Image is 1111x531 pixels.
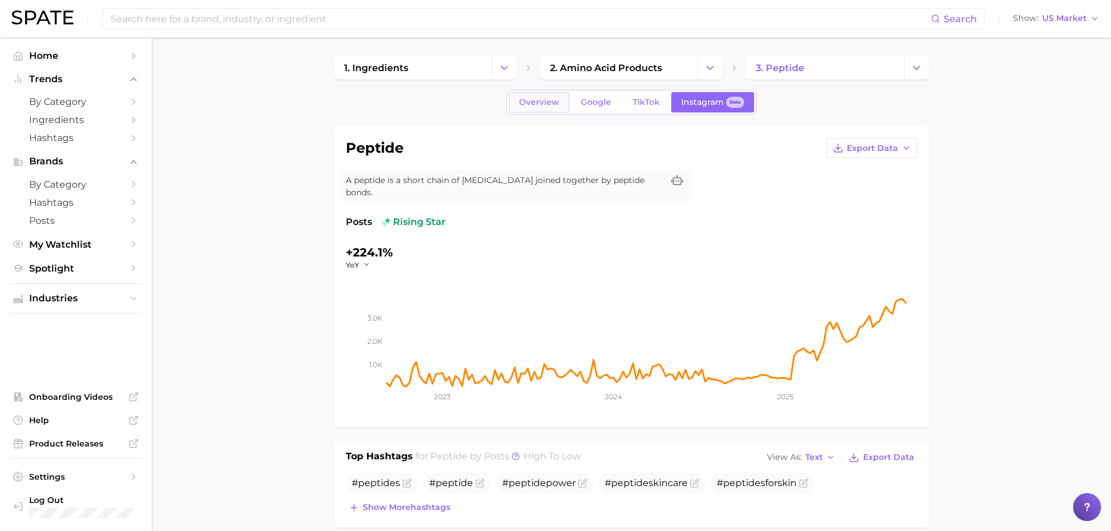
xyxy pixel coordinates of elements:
span: Trends [29,74,122,85]
button: Export Data [826,138,917,158]
span: # skincare [605,477,688,488]
a: 3. peptide [746,56,903,79]
span: Onboarding Videos [29,392,122,402]
span: high to low [524,451,581,462]
button: View AsText [764,450,839,465]
tspan: 3.0k [367,313,383,322]
span: Export Data [863,452,914,462]
span: by Category [29,179,122,190]
button: YoY [346,260,371,270]
a: Overview [509,92,569,112]
a: Google [571,92,621,112]
button: Change Category [698,56,723,79]
a: My Watchlist [9,235,142,254]
a: by Category [9,175,142,194]
span: A peptide is a short chain of [MEDICAL_DATA] joined together by peptide bonds. [346,174,663,199]
tspan: 1.0k [369,360,383,369]
tspan: 2.0k [367,337,383,346]
span: 1. ingredients [344,62,408,73]
a: 2. amino acid products [540,56,698,79]
span: Help [29,415,122,425]
tspan: 2025 [777,392,794,401]
span: US Market [1042,15,1087,22]
button: Brands [9,153,142,170]
button: Change Category [492,56,517,79]
button: Flag as miscategorized or irrelevant [690,479,699,488]
span: Text [805,454,823,460]
tspan: 2024 [605,392,622,401]
span: peptide [611,477,649,488]
span: Search [944,13,977,24]
button: Export Data [846,449,917,466]
a: Home [9,47,142,65]
span: rising star [381,215,446,229]
span: Hashtags [29,132,122,143]
a: Spotlight [9,259,142,277]
a: by Category [9,93,142,111]
input: Search here for a brand, industry, or ingredient [110,9,931,29]
button: Industries [9,290,142,307]
span: TikTok [633,97,660,107]
span: Posts [346,215,372,229]
img: rising star [381,217,391,227]
span: My Watchlist [29,239,122,250]
span: # s [352,477,400,488]
span: Instagram [681,97,724,107]
span: peptide [430,451,468,462]
a: InstagramBeta [671,92,754,112]
span: Export Data [847,143,898,153]
span: Product Releases [29,438,122,449]
span: Hashtags [29,197,122,208]
span: # power [502,477,576,488]
h2: for by Posts [416,449,581,466]
span: Brands [29,156,122,167]
span: Log Out [29,495,137,505]
button: Show morehashtags [346,500,453,516]
span: peptide [358,477,395,488]
h1: Top Hashtags [346,449,413,466]
span: Overview [519,97,559,107]
span: peptide [723,477,760,488]
span: peptide [509,477,546,488]
a: Settings [9,468,142,486]
span: Google [581,97,611,107]
span: Spotlight [29,263,122,274]
span: Home [29,50,122,61]
button: Flag as miscategorized or irrelevant [799,479,808,488]
img: SPATE [12,10,73,24]
a: Onboarding Videos [9,388,142,406]
a: Product Releases [9,435,142,452]
div: +224.1% [346,243,393,262]
span: peptide [436,477,473,488]
span: View As [767,454,802,460]
a: Help [9,412,142,429]
span: # sforskin [717,477,797,488]
button: Flag as miscategorized or irrelevant [475,479,485,488]
span: YoY [346,260,359,270]
a: 1. ingredients [334,56,492,79]
span: Show more hashtags [363,502,450,512]
tspan: 2023 [434,392,451,401]
span: 3. peptide [756,62,804,73]
button: ShowUS Market [1010,11,1102,26]
span: Settings [29,472,122,482]
span: Beta [730,97,741,107]
a: TikTok [623,92,670,112]
a: Posts [9,212,142,230]
span: # [429,477,473,488]
span: by Category [29,96,122,107]
button: Flag as miscategorized or irrelevant [402,479,412,488]
span: Industries [29,293,122,304]
h1: peptide [346,141,404,155]
button: Change Category [904,56,929,79]
a: Log out. Currently logged in with e-mail saracespedes@belcorp.biz. [9,491,142,522]
span: Show [1013,15,1039,22]
a: Hashtags [9,129,142,147]
span: 2. amino acid products [550,62,662,73]
button: Flag as miscategorized or irrelevant [578,479,587,488]
a: Ingredients [9,111,142,129]
span: Ingredients [29,114,122,125]
span: Posts [29,215,122,226]
button: Trends [9,71,142,88]
a: Hashtags [9,194,142,212]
